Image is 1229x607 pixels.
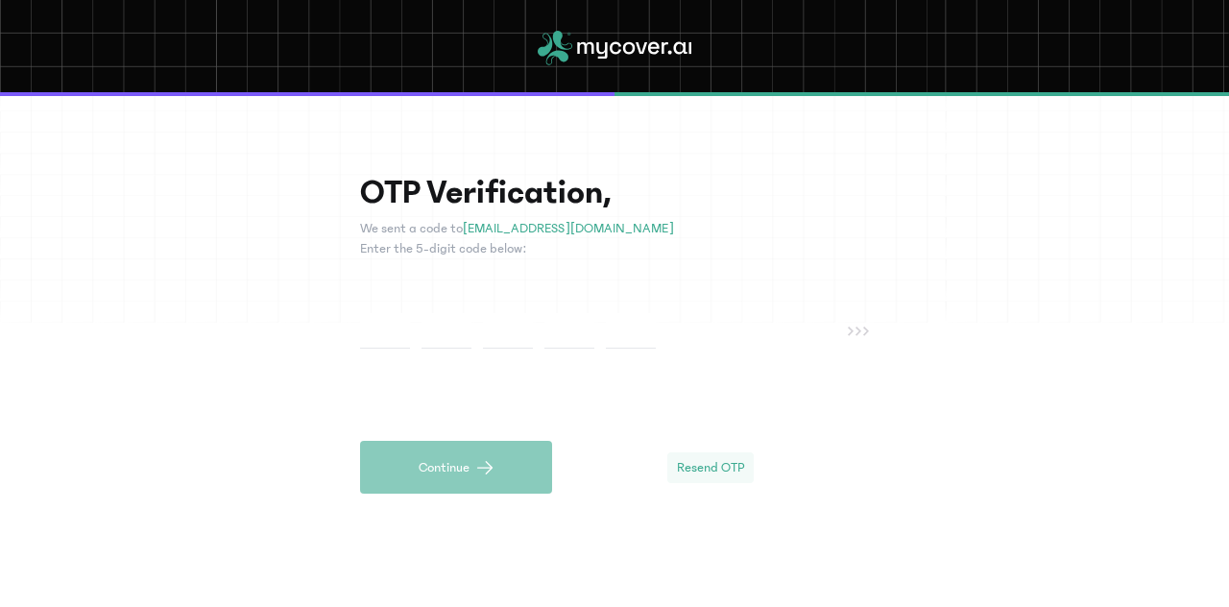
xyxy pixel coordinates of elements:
[360,441,552,494] button: Continue
[667,452,754,483] button: Resend OTP
[360,219,869,239] p: We sent a code to
[463,221,674,236] span: [EMAIL_ADDRESS][DOMAIN_NAME]
[360,173,869,211] h1: OTP Verification,
[677,458,744,477] span: Resend OTP
[360,239,869,259] p: Enter the 5-digit code below:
